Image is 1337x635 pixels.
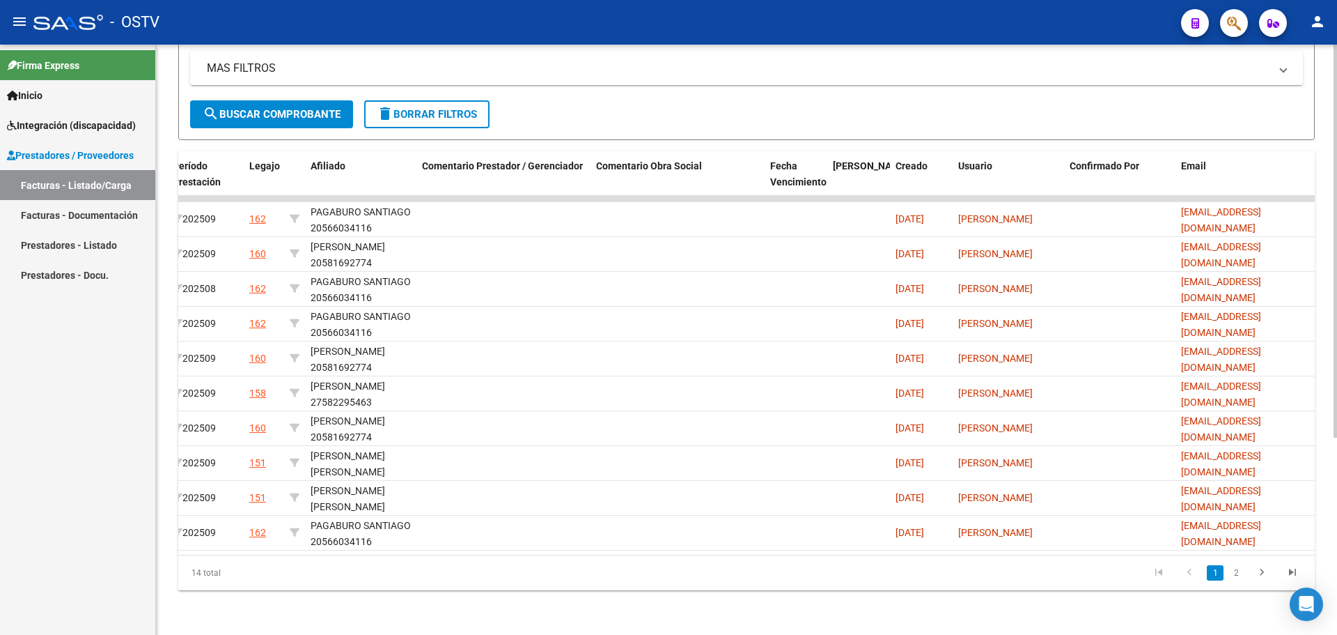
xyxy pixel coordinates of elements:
[311,413,411,445] div: [PERSON_NAME] 20581692774
[1279,565,1306,581] a: go to last page
[896,388,924,399] span: [DATE]
[896,422,924,434] span: [DATE]
[1181,485,1261,512] span: [EMAIL_ADDRESS][DOMAIN_NAME]
[1249,565,1275,581] a: go to next page
[591,151,765,213] datatable-header-cell: Comentario Obra Social
[958,353,1033,364] span: [PERSON_NAME]
[249,490,266,506] div: 151
[416,151,591,213] datatable-header-cell: Comentario Prestador / Gerenciador
[958,492,1033,503] span: [PERSON_NAME]
[958,283,1033,294] span: [PERSON_NAME]
[896,248,924,259] span: [DATE]
[896,353,924,364] span: [DATE]
[173,318,216,329] span: 202509
[377,105,393,122] mat-icon: delete
[311,160,345,171] span: Afiliado
[1181,346,1261,373] span: [EMAIL_ADDRESS][DOMAIN_NAME]
[958,248,1033,259] span: [PERSON_NAME]
[896,457,924,468] span: [DATE]
[173,160,221,188] span: Período Prestación
[173,248,216,259] span: 202509
[249,281,266,297] div: 162
[1181,450,1261,477] span: [EMAIL_ADDRESS][DOMAIN_NAME]
[249,246,266,262] div: 160
[890,151,953,213] datatable-header-cell: Creado
[1181,276,1261,303] span: [EMAIL_ADDRESS][DOMAIN_NAME]
[896,527,924,538] span: [DATE]
[311,204,411,236] div: PAGABURO SANTIAGO 20566034116
[1181,311,1261,338] span: [EMAIL_ADDRESS][DOMAIN_NAME]
[190,52,1303,85] mat-expansion-panel-header: MAS FILTROS
[173,492,216,503] span: 202509
[249,385,266,401] div: 158
[958,318,1033,329] span: [PERSON_NAME]
[311,448,411,496] div: [PERSON_NAME] [PERSON_NAME] 20568013728
[364,100,490,128] button: Borrar Filtros
[173,527,216,538] span: 202509
[1181,206,1261,234] span: [EMAIL_ADDRESS][DOMAIN_NAME]
[1228,565,1244,581] a: 2
[110,7,159,38] span: - OSTV
[7,88,42,103] span: Inicio
[173,457,216,468] span: 202509
[311,378,411,411] div: [PERSON_NAME] 27582295463
[7,118,136,133] span: Integración (discapacidad)
[833,160,908,171] span: [PERSON_NAME]
[244,151,284,213] datatable-header-cell: Legajo
[173,422,216,434] span: 202509
[173,213,216,224] span: 202509
[249,351,266,367] div: 160
[7,148,134,163] span: Prestadores / Proveedores
[249,455,266,471] div: 151
[1181,241,1261,268] span: [EMAIL_ADDRESS][DOMAIN_NAME]
[173,353,216,364] span: 202509
[7,58,79,73] span: Firma Express
[1181,520,1261,547] span: [EMAIL_ADDRESS][DOMAIN_NAME]
[422,160,583,171] span: Comentario Prestador / Gerenciador
[11,13,28,30] mat-icon: menu
[173,388,216,399] span: 202509
[203,105,219,122] mat-icon: search
[953,151,1064,213] datatable-header-cell: Usuario
[827,151,890,213] datatable-header-cell: Fecha Confimado
[765,151,827,213] datatable-header-cell: Fecha Vencimiento
[958,527,1033,538] span: [PERSON_NAME]
[1175,151,1315,213] datatable-header-cell: Email
[896,492,924,503] span: [DATE]
[896,318,924,329] span: [DATE]
[958,422,1033,434] span: [PERSON_NAME]
[596,160,702,171] span: Comentario Obra Social
[1309,13,1326,30] mat-icon: person
[249,316,266,332] div: 162
[249,211,266,227] div: 162
[190,100,353,128] button: Buscar Comprobante
[305,151,416,213] datatable-header-cell: Afiliado
[1207,565,1223,581] a: 1
[896,283,924,294] span: [DATE]
[249,160,280,171] span: Legajo
[311,518,411,550] div: PAGABURO SANTIAGO 20566034116
[1070,160,1139,171] span: Confirmado Por
[1181,160,1206,171] span: Email
[1146,565,1172,581] a: go to first page
[203,108,341,121] span: Buscar Comprobante
[377,108,477,121] span: Borrar Filtros
[178,556,403,590] div: 14 total
[311,344,411,376] div: [PERSON_NAME] 20581692774
[1064,151,1175,213] datatable-header-cell: Confirmado Por
[311,309,411,341] div: PAGABURO SANTIAGO 20566034116
[167,151,244,213] datatable-header-cell: Período Prestación
[311,239,411,271] div: [PERSON_NAME] 20581692774
[1205,561,1226,585] li: page 1
[1226,561,1246,585] li: page 2
[311,274,411,306] div: PAGABURO SANTIAGO 20566034116
[896,213,924,224] span: [DATE]
[958,213,1033,224] span: [PERSON_NAME]
[249,420,266,436] div: 160
[173,283,216,294] span: 202508
[249,525,266,541] div: 162
[1290,588,1323,621] div: Open Intercom Messenger
[1176,565,1203,581] a: go to previous page
[311,483,411,530] div: [PERSON_NAME] [PERSON_NAME] 20568013728
[896,160,928,171] span: Creado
